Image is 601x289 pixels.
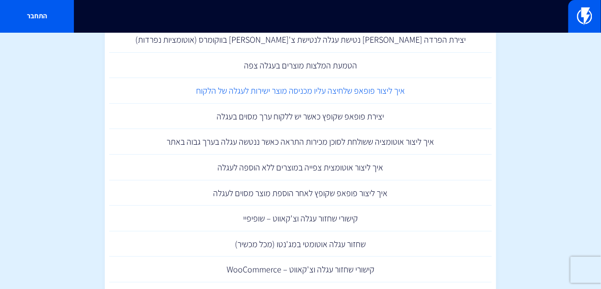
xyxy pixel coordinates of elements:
a: קישורי שחזור עגלה וצ'קאווט – שופיפיי [109,206,492,231]
a: איך ליצור פופאפ שלחיצה עליו מכניסה מוצר ישירות לעגלה של הלקוח [109,78,492,104]
a: איך ליצור פופאפ שקופץ לאחר הוספת מוצר מסוים לעגלה [109,180,492,206]
a: יצירת הפרדה [PERSON_NAME] נטישת עגלה לנטישת צ'[PERSON_NAME] בווקומרס (אוטומציות נפרדות) [109,27,492,53]
a: איך ליצור אוטומציה ששולחת לסוכן מכירות התראה כאשר ננטשה עגלה בערך גבוה באתר [109,129,492,155]
a: הטמעת המלצות מוצרים בעגלה צפה [109,53,492,78]
a: שחזור עגלה אוטומטי במג'נטו (מכל מכשיר) [109,231,492,257]
a: קישורי שחזור עגלה וצ'קאווט – WooCommerce [109,257,492,282]
a: איך ליצור אוטומצית צפייה במוצרים ללא הוספה לעגלה [109,155,492,180]
a: יצירת פופאפ שקופץ כאשר יש ללקוח ערך מסוים בעגלה [109,104,492,129]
